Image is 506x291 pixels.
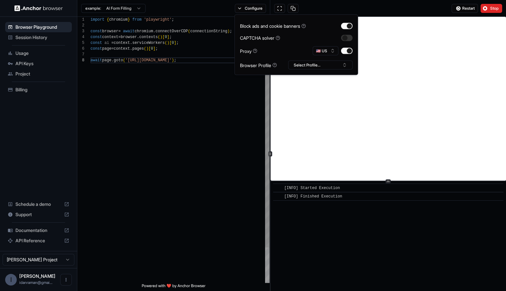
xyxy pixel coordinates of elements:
div: API Reference [5,236,72,246]
div: Documentation [5,225,72,236]
div: Browser Profile [240,62,277,68]
span: ) [146,46,148,51]
span: ; [177,41,179,45]
span: browser [102,29,118,34]
span: ) [160,35,162,39]
span: = [118,35,120,39]
span: [INFO] Started Execution [284,186,340,190]
span: ) [227,29,230,34]
div: 4 [77,34,84,40]
div: Block ads and cookie banners [240,23,306,29]
span: ( [188,29,190,34]
span: = [118,29,120,34]
div: 8 [77,57,84,63]
span: const [91,41,102,45]
span: ( [165,41,167,45]
span: [ [148,46,151,51]
span: from [132,17,142,22]
button: Stop [481,4,502,13]
span: Restart [462,6,475,11]
span: = [111,46,114,51]
span: browser [121,35,137,39]
span: . [130,41,132,45]
div: Support [5,209,72,220]
span: ) [167,41,169,45]
span: const [91,46,102,51]
span: ( [123,58,125,63]
span: '[URL][DOMAIN_NAME]' [125,58,172,63]
div: Browser Playground [5,22,72,32]
span: const [91,35,102,39]
span: const [91,29,102,34]
span: Schedule a demo [15,201,62,207]
span: API Keys [15,60,69,67]
div: 6 [77,46,84,52]
span: page [102,46,111,51]
span: [ [169,41,172,45]
span: Support [15,211,62,218]
span: ( [144,46,146,51]
span: connectOverCDP [156,29,188,34]
div: Project [5,69,72,79]
span: ] [174,41,176,45]
span: ( [158,35,160,39]
span: . [111,58,114,63]
span: [INFO] Finished Execution [284,194,342,199]
span: 'playwright' [144,17,172,22]
span: page [102,58,111,63]
span: goto [114,58,123,63]
span: ​ [276,193,280,200]
div: Billing [5,85,72,95]
span: idanraman@gmail.com [19,280,53,285]
span: . [153,29,155,34]
span: Documentation [15,227,62,234]
span: Idan Raman [19,273,55,279]
span: . [137,35,139,39]
button: Open menu [60,274,72,286]
span: pages [132,46,144,51]
span: ] [153,46,155,51]
span: await [91,58,102,63]
span: Project [15,71,69,77]
button: Select Profile... [288,61,353,70]
button: Copy session ID [288,4,299,13]
span: 0 [151,46,153,51]
div: API Keys [5,58,72,69]
div: 2 [77,23,84,28]
span: await [123,29,135,34]
span: ) [172,58,174,63]
span: ; [156,46,158,51]
span: 0 [165,35,167,39]
span: [ [162,35,165,39]
span: ai [104,41,109,45]
span: ; [172,17,174,22]
span: contexts [139,35,158,39]
span: = [111,41,114,45]
div: CAPTCHA solver [240,35,280,41]
span: Stop [490,6,499,11]
div: Session History [5,32,72,43]
span: ] [167,35,169,39]
button: Restart [452,4,478,13]
span: { [107,17,109,22]
img: Anchor Logo [14,5,63,11]
span: Browser Playground [15,24,69,30]
span: context [114,41,130,45]
span: 0 [172,41,174,45]
span: chromium [109,17,128,22]
div: Proxy [240,47,257,54]
div: 5 [77,40,84,46]
span: context [102,35,118,39]
button: 🇺🇸 US [313,46,339,55]
span: } [128,17,130,22]
div: Usage [5,48,72,58]
span: ​ [276,185,280,191]
span: serviceWorkers [132,41,165,45]
span: . [130,46,132,51]
span: Usage [15,50,69,56]
button: Open in full screen [274,4,285,13]
button: Configure [235,4,266,13]
span: Session History [15,34,69,41]
span: context [114,46,130,51]
div: Schedule a demo [5,199,72,209]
